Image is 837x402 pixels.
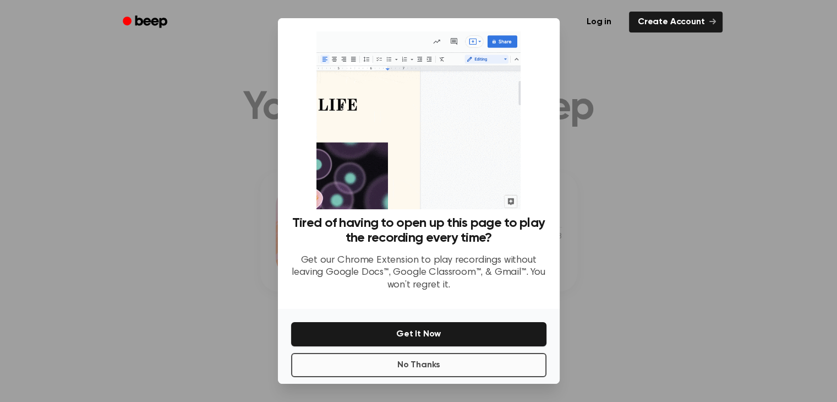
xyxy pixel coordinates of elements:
[291,216,546,246] h3: Tired of having to open up this page to play the recording every time?
[291,254,546,292] p: Get our Chrome Extension to play recordings without leaving Google Docs™, Google Classroom™, & Gm...
[115,12,177,33] a: Beep
[316,31,521,209] img: Beep extension in action
[291,353,546,377] button: No Thanks
[291,322,546,346] button: Get It Now
[629,12,723,32] a: Create Account
[576,9,622,35] a: Log in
